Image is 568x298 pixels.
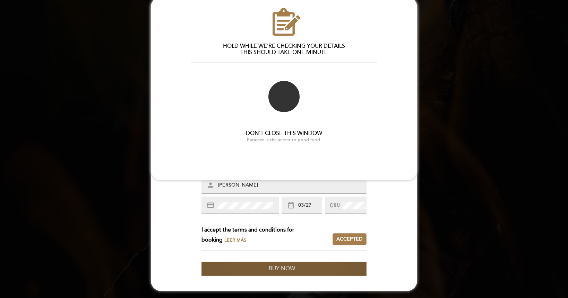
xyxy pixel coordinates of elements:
span: Leer más [224,237,246,243]
button: Accepted [333,233,367,245]
div: Patience is the secret to good food. [151,137,417,143]
i: date_range [287,201,295,209]
span: HOLD WHILE WE’RE CHECKING YOUR DETAILS [223,43,345,49]
span: Accepted [336,236,363,243]
input: MM/YY [298,202,322,210]
h3: DON’T CLOSE THIS WINDOW [151,130,417,137]
input: Name as printed on card [217,182,368,190]
i: person [207,181,214,189]
button: Buy now [201,262,367,276]
div: I accept the terms and conditions for booking [201,225,333,245]
i: credit_card [207,201,214,209]
span: Buy now [269,265,295,272]
span: THIS SHOULD TAKE ONE MINUTE [240,49,328,56]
